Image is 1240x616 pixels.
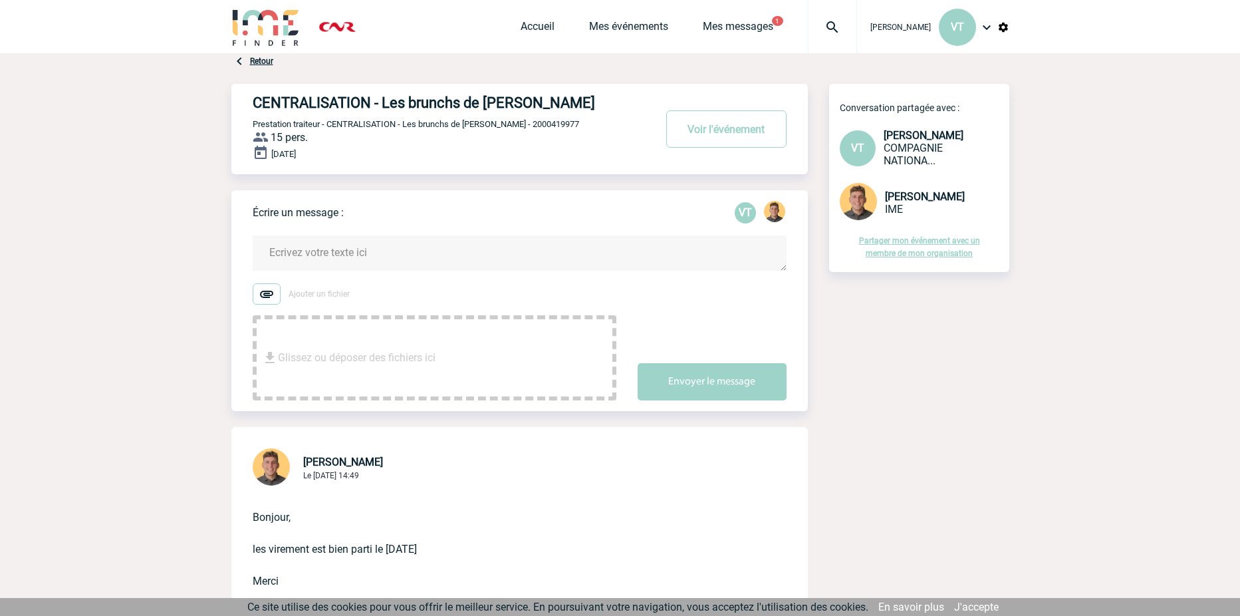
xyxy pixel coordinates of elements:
span: Le [DATE] 14:49 [303,471,359,480]
div: Valérie TREMELO [735,202,756,224]
span: IME [885,203,903,216]
span: [PERSON_NAME] [884,129,963,142]
button: Voir l'événement [666,110,787,148]
a: J'accepte [954,601,999,613]
span: [DATE] [271,149,296,159]
span: [PERSON_NAME] [870,23,931,32]
img: IME-Finder [231,8,301,46]
img: 115098-1.png [840,183,877,220]
span: Ce site utilise des cookies pour vous offrir le meilleur service. En poursuivant votre navigation... [247,601,868,613]
span: [PERSON_NAME] [885,190,965,203]
button: Envoyer le message [638,363,787,400]
span: 15 pers. [271,131,308,144]
div: Jules FOURGOUS [764,201,785,225]
span: COMPAGNIE NATIONALE DU RHONE [884,142,943,167]
a: Accueil [521,20,555,39]
p: Écrire un message : [253,206,344,219]
span: VT [951,21,964,33]
a: Mes messages [703,20,773,39]
span: Prestation traiteur - CENTRALISATION - Les brunchs de [PERSON_NAME] - 2000419977 [253,119,579,129]
a: Retour [250,57,273,66]
img: 115098-1.png [764,201,785,222]
a: En savoir plus [878,601,944,613]
img: 115098-1.png [253,448,290,486]
img: file_download.svg [262,350,278,366]
a: Mes événements [589,20,668,39]
button: 1 [772,16,783,26]
span: VT [851,142,864,154]
span: Glissez ou déposer des fichiers ici [278,325,435,391]
span: [PERSON_NAME] [303,456,383,468]
span: Ajouter un fichier [289,289,350,299]
h4: CENTRALISATION - Les brunchs de [PERSON_NAME] [253,94,615,111]
p: VT [735,202,756,224]
p: Conversation partagée avec : [840,102,1009,113]
a: Partager mon événement avec un membre de mon organisation [859,236,980,258]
